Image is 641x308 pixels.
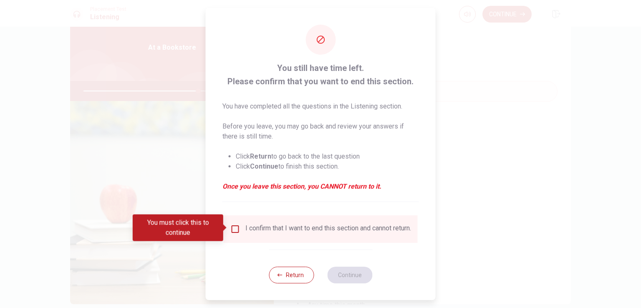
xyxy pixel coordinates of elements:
strong: Continue [250,162,278,170]
div: You must click this to continue [133,215,223,241]
button: Return [269,267,314,283]
em: Once you leave this section, you CANNOT return to it. [222,182,419,192]
li: Click to go back to the last question [236,151,419,162]
button: Continue [327,267,372,283]
p: You have completed all the questions in the Listening section. [222,101,419,111]
p: Before you leave, you may go back and review your answers if there is still time. [222,121,419,141]
li: Click to finish this section. [236,162,419,172]
span: You still have time left. Please confirm that you want to end this section. [222,61,419,88]
strong: Return [250,152,271,160]
span: You must click this to continue [230,224,240,234]
div: I confirm that I want to end this section and cannot return. [245,224,411,234]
